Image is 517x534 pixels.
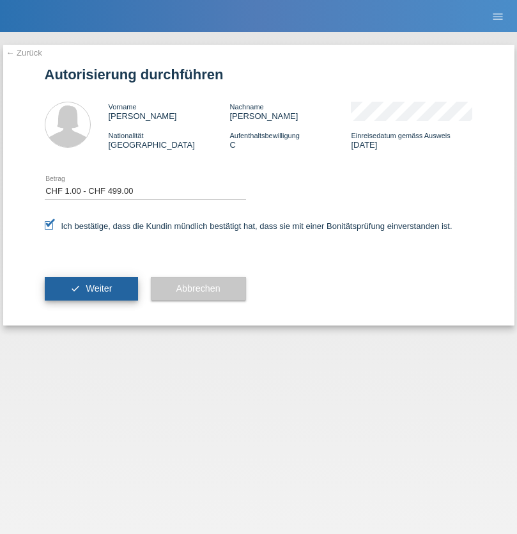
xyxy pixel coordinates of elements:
[229,102,351,121] div: [PERSON_NAME]
[351,132,450,139] span: Einreisedatum gemäss Ausweis
[6,48,42,58] a: ← Zurück
[229,103,263,111] span: Nachname
[109,130,230,150] div: [GEOGRAPHIC_DATA]
[45,67,473,82] h1: Autorisierung durchführen
[229,130,351,150] div: C
[109,132,144,139] span: Nationalität
[86,283,112,294] span: Weiter
[45,221,452,231] label: Ich bestätige, dass die Kundin mündlich bestätigt hat, dass sie mit einer Bonitätsprüfung einvers...
[485,12,511,20] a: menu
[176,283,220,294] span: Abbrechen
[351,130,472,150] div: [DATE]
[229,132,299,139] span: Aufenthaltsbewilligung
[109,102,230,121] div: [PERSON_NAME]
[491,10,504,23] i: menu
[151,277,246,301] button: Abbrechen
[45,277,138,301] button: check Weiter
[109,103,137,111] span: Vorname
[70,283,81,294] i: check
